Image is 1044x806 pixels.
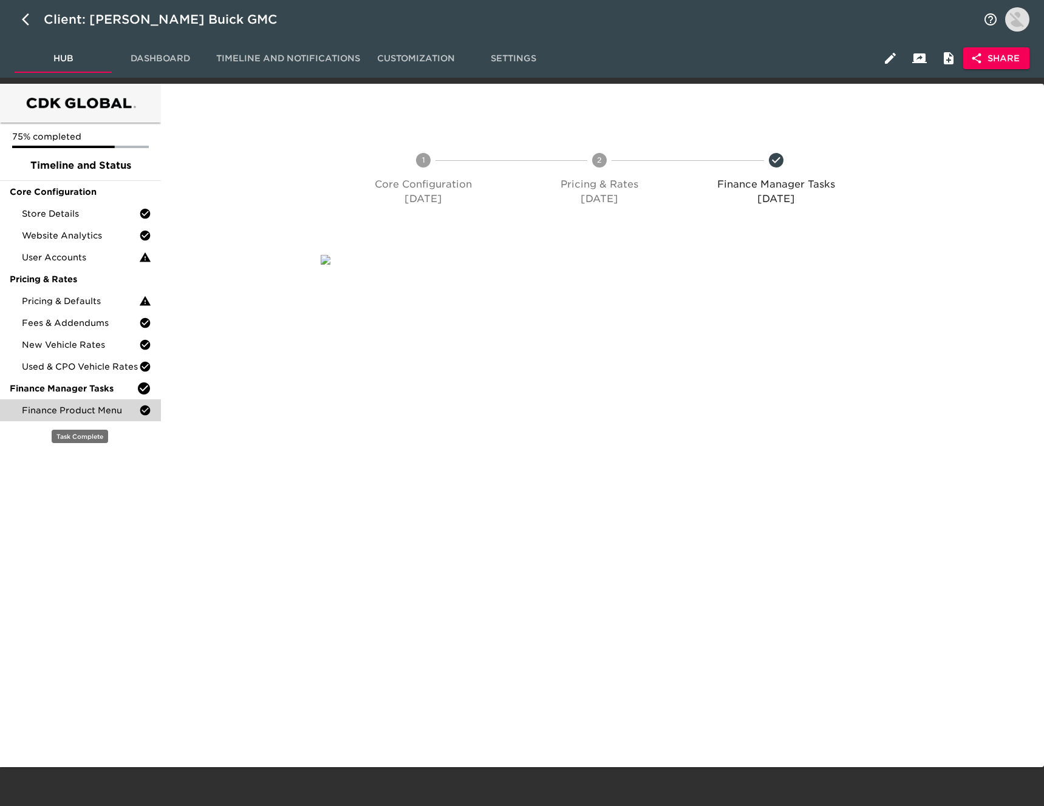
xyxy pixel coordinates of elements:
[22,317,139,329] span: Fees & Addendums
[10,186,151,198] span: Core Configuration
[22,295,139,307] span: Pricing & Defaults
[973,51,1020,66] span: Share
[22,404,139,416] span: Finance Product Menu
[10,158,151,173] span: Timeline and Status
[22,339,139,351] span: New Vehicle Rates
[472,51,554,66] span: Settings
[22,51,104,66] span: Hub
[876,44,905,73] button: Edit Hub
[597,155,602,164] text: 2
[422,155,425,164] text: 1
[693,192,859,206] p: [DATE]
[693,177,859,192] p: Finance Manager Tasks
[12,130,149,143] p: 75% completed
[340,192,507,206] p: [DATE]
[976,5,1005,34] button: notifications
[44,10,295,29] div: Client: [PERSON_NAME] Buick GMC
[22,208,139,220] span: Store Details
[516,192,683,206] p: [DATE]
[1005,7,1029,32] img: Profile
[340,177,507,192] p: Core Configuration
[216,51,360,66] span: Timeline and Notifications
[119,51,202,66] span: Dashboard
[321,255,330,265] img: qkibX1zbU72zw90W6Gan%2FTemplates%2FRjS7uaFIXtg43HUzxvoG%2F3e51d9d6-1114-4229-a5bf-f5ca567b6beb.jpg
[22,229,139,242] span: Website Analytics
[963,47,1029,70] button: Share
[22,251,139,263] span: User Accounts
[905,44,934,73] button: Client View
[375,51,457,66] span: Customization
[10,382,137,395] span: Finance Manager Tasks
[22,361,139,373] span: Used & CPO Vehicle Rates
[934,44,963,73] button: Internal Notes and Comments
[10,273,151,285] span: Pricing & Rates
[516,177,683,192] p: Pricing & Rates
